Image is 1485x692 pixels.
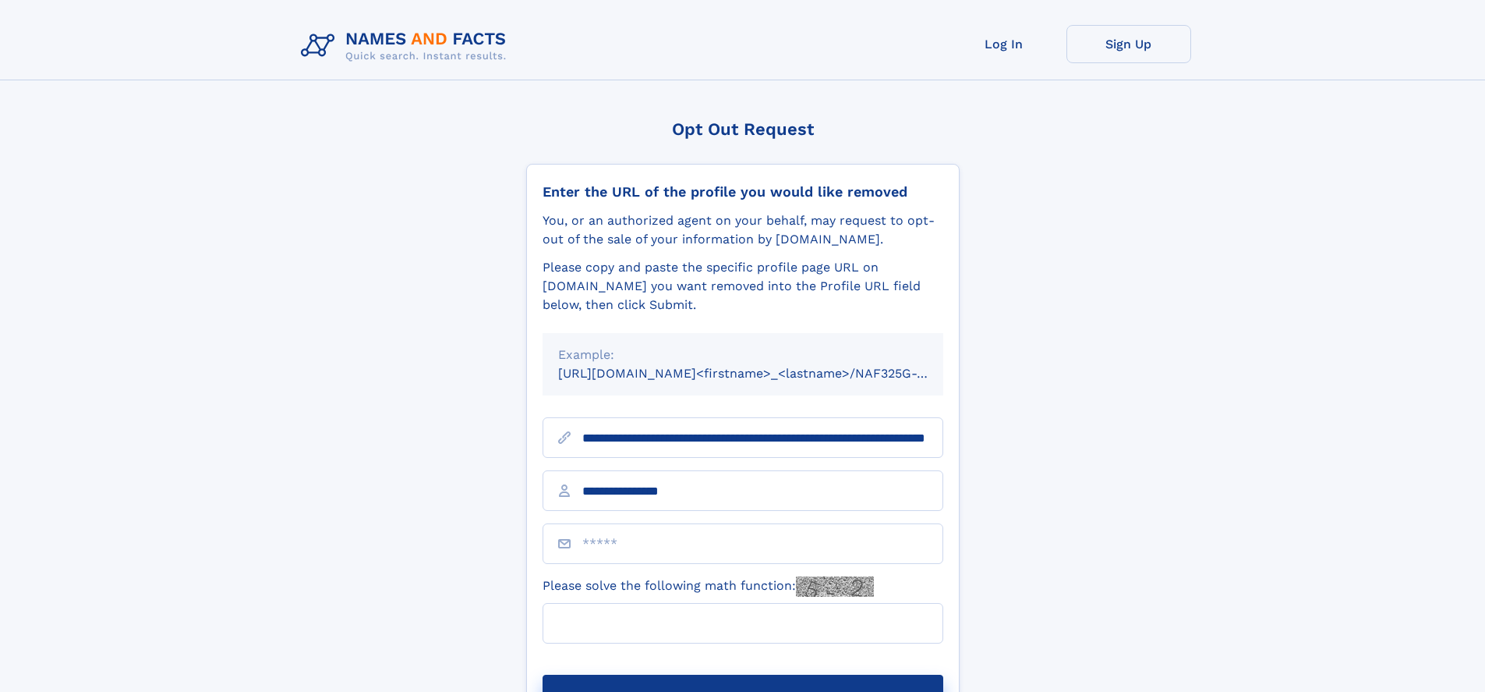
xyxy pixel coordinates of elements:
[543,258,943,314] div: Please copy and paste the specific profile page URL on [DOMAIN_NAME] you want removed into the Pr...
[558,346,928,364] div: Example:
[543,211,943,249] div: You, or an authorized agent on your behalf, may request to opt-out of the sale of your informatio...
[558,366,973,381] small: [URL][DOMAIN_NAME]<firstname>_<lastname>/NAF325G-xxxxxxxx
[942,25,1066,63] a: Log In
[1066,25,1191,63] a: Sign Up
[295,25,519,67] img: Logo Names and Facts
[543,577,874,597] label: Please solve the following math function:
[526,119,960,139] div: Opt Out Request
[543,183,943,201] div: Enter the URL of the profile you would like removed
